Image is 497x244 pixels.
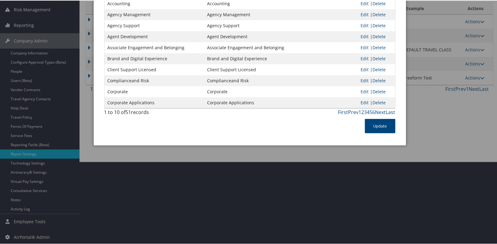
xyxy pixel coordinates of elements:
td: Agency Management [105,9,204,20]
a: Prev [348,108,359,115]
button: Update [365,118,395,133]
td: Brand and Digital Experience [204,53,304,64]
td: Corporate [105,86,204,97]
td: | [358,75,395,86]
a: Delete [373,66,386,72]
td: Agency Support [204,20,304,31]
td: | [358,9,395,20]
a: Edit [361,22,369,28]
td: | [358,97,395,108]
td: | [358,64,395,75]
a: Edit [361,88,369,94]
a: Edit [361,99,369,105]
a: 3 [364,108,367,115]
a: Last [386,108,395,115]
a: Edit [361,66,369,72]
div: 1 to 10 of records [104,108,170,118]
a: Delete [373,11,386,17]
a: Delete [373,55,386,61]
td: Agent Development [105,31,204,42]
td: Corporate [204,86,304,97]
a: 1 [359,108,362,115]
a: Edit [361,11,369,17]
td: Brand and Digital Experience [105,53,204,64]
a: Edit [361,33,369,39]
td: Complianceand Risk [204,75,304,86]
a: Delete [373,88,386,94]
a: Delete [373,99,386,105]
a: Edit [361,55,369,61]
td: Agency Support [105,20,204,31]
a: 4 [367,108,370,115]
td: Agency Management [204,9,304,20]
a: 6 [373,108,375,115]
td: | [358,42,395,53]
a: Delete [373,77,386,83]
td: | [358,53,395,64]
a: Delete [373,44,386,50]
td: | [358,20,395,31]
a: Next [375,108,386,115]
a: 5 [370,108,373,115]
a: Delete [373,22,386,28]
td: Agent Development [204,31,304,42]
a: Edit [361,44,369,50]
td: Associate Engagement and Belonging [204,42,304,53]
td: Associate Engagement and Belonging [105,42,204,53]
td: Complianceand Risk [105,75,204,86]
td: Corporate Applications [204,97,304,108]
td: | [358,31,395,42]
td: Client Support Licensed [204,64,304,75]
td: | [358,86,395,97]
a: Delete [373,33,386,39]
a: First [338,108,348,115]
td: Corporate Applications [105,97,204,108]
a: 2 [362,108,364,115]
td: Client Support Licensed [105,64,204,75]
a: Edit [361,77,369,83]
span: 51 [126,108,131,115]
